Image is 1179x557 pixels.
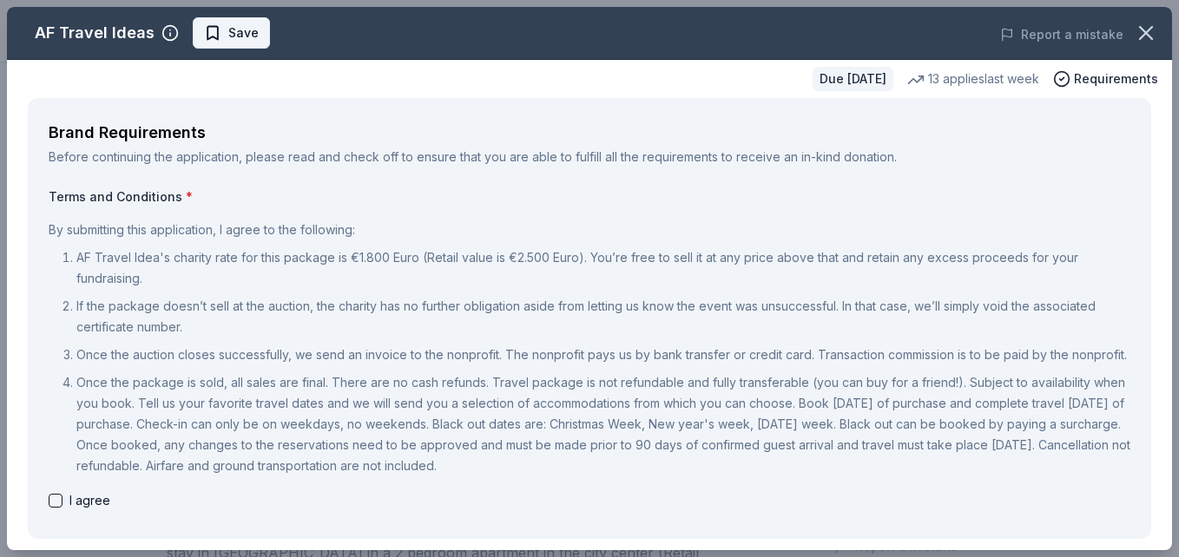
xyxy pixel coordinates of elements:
[813,67,893,91] div: Due [DATE]
[1053,69,1158,89] button: Requirements
[76,372,1130,476] p: Once the package is sold, all sales are final. There are no cash refunds. Travel package is not r...
[49,188,1130,206] label: Terms and Conditions
[35,19,155,47] div: AF Travel Ideas
[76,247,1130,289] p: AF Travel Idea's charity rate for this package is €1.800 Euro (Retail value is €2.500 Euro). You’...
[1074,69,1158,89] span: Requirements
[76,344,1130,365] p: Once the auction closes successfully, we send an invoice to the nonprofit. The nonprofit pays us ...
[228,23,259,43] span: Save
[49,119,1130,147] div: Brand Requirements
[49,220,1130,240] p: By submitting this application, I agree to the following:
[1000,24,1123,45] button: Report a mistake
[49,147,1130,167] div: Before continuing the application, please read and check off to ensure that you are able to fulfi...
[193,17,270,49] button: Save
[69,490,110,511] span: I agree
[76,296,1130,337] p: If the package doesn’t sell at the auction, the charity has no further obligation aside from lett...
[907,69,1039,89] div: 13 applies last week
